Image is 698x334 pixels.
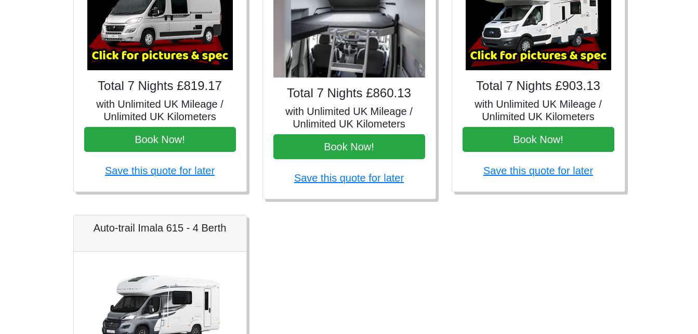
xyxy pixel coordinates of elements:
h5: with Unlimited UK Mileage / Unlimited UK Kilometers [463,98,614,123]
h4: Total 7 Nights £819.17 [84,79,236,94]
h4: Total 7 Nights £903.13 [463,79,614,94]
h5: with Unlimited UK Mileage / Unlimited UK Kilometers [273,105,425,130]
h5: with Unlimited UK Mileage / Unlimited UK Kilometers [84,98,236,123]
button: Book Now! [273,134,425,159]
a: Save this quote for later [105,165,215,176]
h5: Auto-trail Imala 615 - 4 Berth [84,222,236,234]
a: Save this quote for later [483,165,593,176]
a: Save this quote for later [294,172,404,184]
h4: Total 7 Nights £860.13 [273,86,425,101]
button: Book Now! [84,127,236,152]
button: Book Now! [463,127,614,152]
